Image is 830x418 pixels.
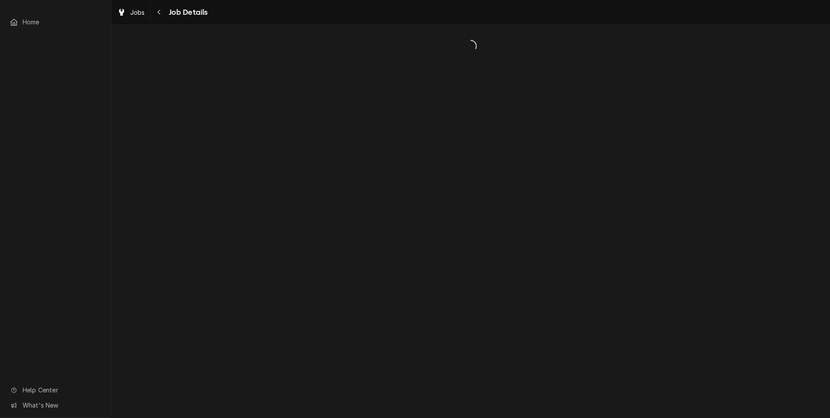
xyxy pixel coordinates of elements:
a: Go to Help Center [5,383,105,397]
a: Home [5,15,105,29]
a: Go to What's New [5,398,105,412]
button: Navigate back [152,5,166,19]
span: Job Details [166,7,208,18]
span: Loading... [111,37,830,55]
span: What's New [23,401,100,410]
span: Jobs [130,8,145,17]
span: Help Center [23,385,100,395]
span: Home [23,17,101,27]
a: Jobs [114,5,148,20]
